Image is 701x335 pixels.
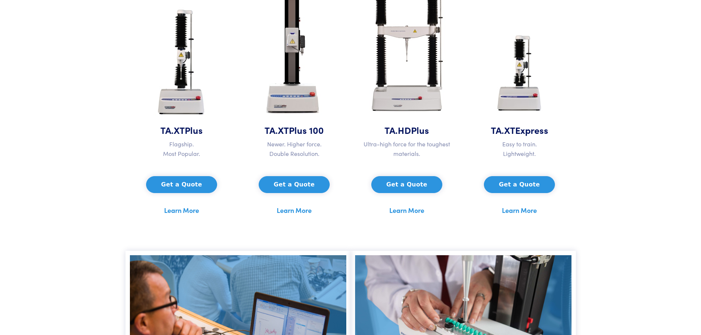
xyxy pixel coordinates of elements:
[389,205,424,216] a: Learn More
[146,176,217,193] button: Get a Quote
[130,124,234,136] h5: TA.XT
[164,205,199,216] a: Learn More
[277,205,312,216] a: Learn More
[468,139,571,158] p: Easy to train. Lightweight.
[488,22,551,124] img: ta-xt-express-analyzer.jpg
[242,124,346,136] h5: TA.XT
[242,139,346,158] p: Newer. Higher force. Double Resolution.
[355,139,459,158] p: Ultra-high force for the toughest materials.
[484,176,555,193] button: Get a Quote
[502,205,537,216] a: Learn More
[289,124,324,136] span: Plus 100
[185,124,203,136] span: Plus
[468,124,571,136] h5: TA.XT
[515,124,548,136] span: Express
[355,124,459,136] h5: TA.HD
[371,176,442,193] button: Get a Quote
[147,4,216,124] img: ta-xt-plus-analyzer.jpg
[130,139,234,158] p: Flagship. Most Popular.
[259,176,330,193] button: Get a Quote
[411,124,429,136] span: Plus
